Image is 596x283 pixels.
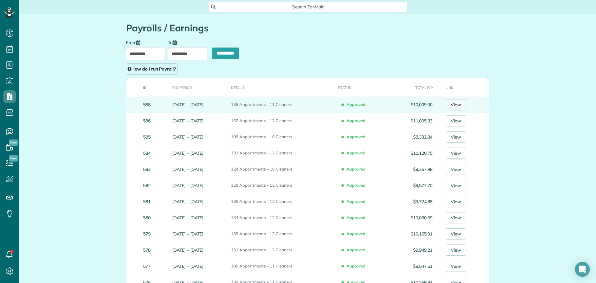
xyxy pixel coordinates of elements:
[126,258,170,274] td: 577
[343,99,368,110] span: Approved
[228,113,336,129] td: 132 Appointments – 12 Cleaners
[446,148,466,159] a: View
[126,97,170,113] td: 588
[126,113,170,129] td: 586
[446,164,466,175] a: View
[343,261,368,271] span: Approved
[172,118,203,124] a: [DATE] – [DATE]
[228,145,336,161] td: 133 Appointments – 12 Cleaners
[172,215,203,221] a: [DATE] – [DATE]
[228,210,336,226] td: 134 Appointments – 12 Cleaners
[126,194,170,210] td: 581
[343,212,368,223] span: Approved
[392,258,435,274] td: $8,547.51
[228,258,336,274] td: 109 Appointments – 11 Cleaners
[228,161,336,177] td: 124 Appointments – 10 Cleaners
[446,261,466,272] a: View
[126,210,170,226] td: 580
[446,180,466,191] a: View
[126,242,170,258] td: 578
[446,115,466,126] a: View
[9,139,18,146] span: New
[343,131,368,142] span: Approved
[392,161,435,177] td: $9,267.88
[336,78,392,97] th: Status
[126,78,170,97] th: ID
[168,39,180,45] label: To
[446,99,466,110] a: View
[435,78,489,97] th: Link
[228,242,336,258] td: 131 Appointments – 12 Cleaners
[392,97,435,113] td: $10,009.00
[126,23,489,33] h1: Payrolls / Earnings
[343,196,368,207] span: Approved
[446,196,466,207] a: View
[172,102,203,107] a: [DATE] – [DATE]
[126,226,170,242] td: 579
[228,129,336,145] td: 109 Appointments – 10 Cleaners
[9,155,18,162] span: New
[170,78,228,97] th: Pay Period
[343,244,368,255] span: Approved
[392,78,435,97] th: Total Pay
[126,39,143,45] label: From
[172,134,203,140] a: [DATE] – [DATE]
[343,180,368,190] span: Approved
[172,183,203,188] a: [DATE] – [DATE]
[228,97,336,113] td: 136 Appointments – 11 Cleaners
[392,210,435,226] td: $10,060.69
[446,228,466,240] a: View
[126,145,170,161] td: 584
[392,113,435,129] td: $11,005.33
[126,129,170,145] td: 585
[126,161,170,177] td: 583
[228,194,336,210] td: 135 Appointments – 12 Cleaners
[172,247,203,253] a: [DATE] – [DATE]
[228,226,336,242] td: 139 Appointments – 12 Cleaners
[343,164,368,174] span: Approved
[228,177,336,194] td: 129 Appointments – 12 Cleaners
[343,148,368,158] span: Approved
[172,263,203,269] a: [DATE] – [DATE]
[172,231,203,237] a: [DATE] – [DATE]
[392,242,435,258] td: $9,949.21
[575,262,590,277] div: Open Intercom Messenger
[343,228,368,239] span: Approved
[446,131,466,143] a: View
[126,63,178,75] a: How do I run Payroll?
[392,226,435,242] td: $10,165.01
[343,115,368,126] span: Approved
[392,194,435,210] td: $9,724.88
[392,177,435,194] td: $9,577.70
[446,244,466,256] a: View
[228,78,336,97] th: Details
[172,199,203,204] a: [DATE] – [DATE]
[172,150,203,156] a: [DATE] – [DATE]
[446,212,466,223] a: View
[392,129,435,145] td: $8,332.84
[172,167,203,172] a: [DATE] – [DATE]
[392,145,435,161] td: $11,120.75
[126,177,170,194] td: 582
